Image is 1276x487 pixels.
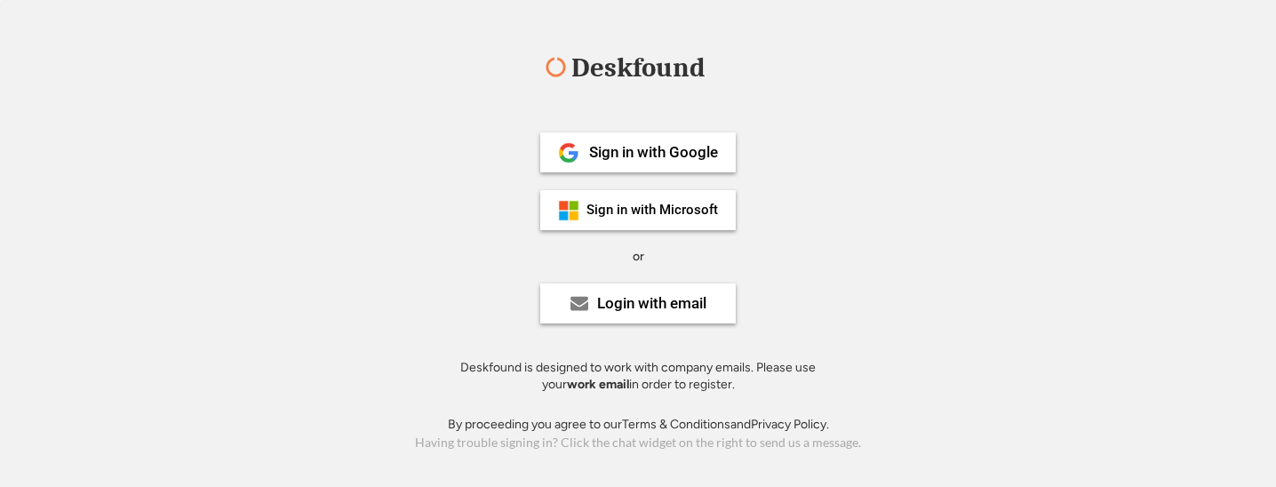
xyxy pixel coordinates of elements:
img: ms-symbollockup_mssymbol_19.png [558,200,579,221]
div: Sign in with Microsoft [586,204,718,217]
a: Privacy Policy. [751,417,829,432]
div: or [633,248,644,266]
div: Deskfound [562,54,714,82]
strong: work email [567,377,629,392]
a: Terms & Conditions [622,417,730,432]
img: 1024px-Google__G__Logo.svg.png [558,142,579,164]
div: Login with email [597,296,706,311]
div: Deskfound is designed to work with company emails. Please use your in order to register. [438,359,838,394]
div: Sign in with Google [589,145,718,160]
div: By proceeding you agree to our and [448,416,829,434]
